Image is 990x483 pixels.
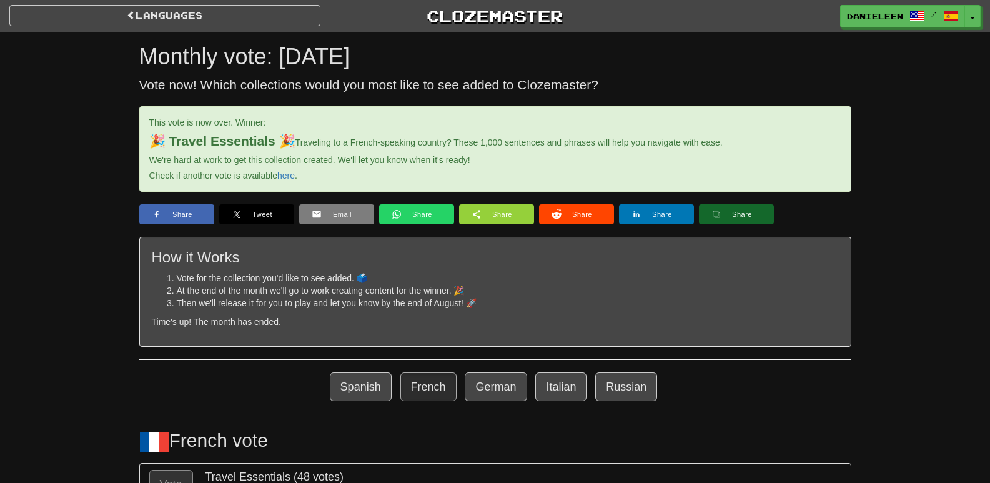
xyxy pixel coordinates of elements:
p: We're hard at work to get this collection created. We'll let you know when it's ready! [149,154,841,166]
p: Check if another vote is available . [149,169,841,182]
h1: Monthly vote: [DATE] [139,44,851,69]
span: Share [563,204,601,224]
p: This vote is now over. Winner: [149,116,841,129]
span: Danieleen [847,11,903,22]
span: Share [723,204,761,224]
span: / [931,10,937,19]
a: Spanish [330,372,392,401]
p: Traveling to a French-speaking country? These 1,000 sentences and phrases will help you navigate ... [149,132,841,151]
img: linkedin sharing button [631,209,641,219]
span: Share [403,204,441,224]
a: French [400,372,457,401]
a: German [465,372,527,401]
img: copy sharing button [711,209,721,219]
h2: French vote [139,427,851,457]
a: Clozemaster [339,5,650,27]
img: twitter sharing button [232,209,242,219]
img: facebook sharing button [152,209,162,219]
span: Share [483,204,521,224]
img: email sharing button [312,209,322,219]
a: Russian [595,372,657,401]
li: Vote for the collection you'd like to see added. 🗳️ [177,272,839,284]
a: here [277,171,295,181]
a: Languages [9,5,320,26]
p: Vote now! Which collections would you most like to see added to Clozemaster? [139,76,851,94]
p: Time's up! The month has ended. [152,316,839,328]
li: At the end of the month we'll go to work creating content for the winner. 🎉 [177,284,839,297]
h3: How it Works [152,249,839,266]
span: 🎉 Travel Essentials 🎉 [149,134,295,148]
span: Share [643,204,681,224]
span: Share [164,204,201,224]
img: reddit sharing button [552,209,562,219]
a: Danieleen / [840,5,965,27]
a: Italian [535,372,587,401]
img: whatsapp sharing button [392,209,402,219]
li: Then we'll release it for you to play and let you know by the end of August! 🚀 [177,297,839,309]
img: sharethis sharing button [472,209,482,219]
span: Email [324,204,361,224]
span: Tweet [244,204,281,224]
